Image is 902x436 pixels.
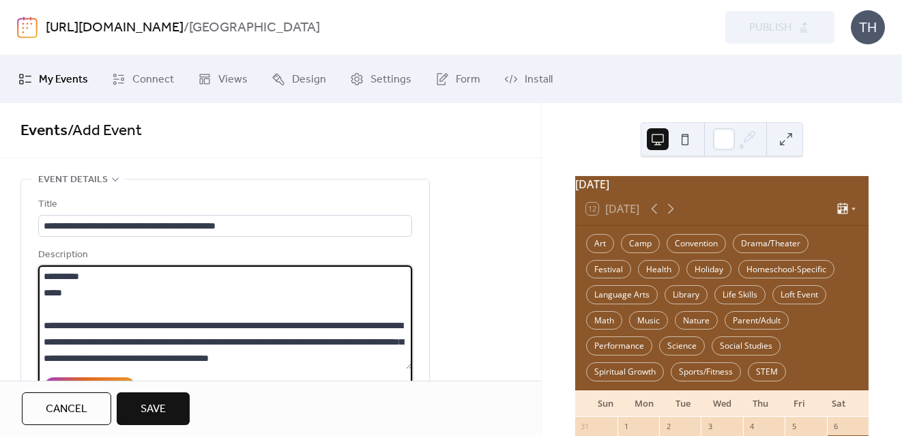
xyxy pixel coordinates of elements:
[579,421,590,431] div: 31
[292,72,326,88] span: Design
[742,390,781,418] div: Thu
[38,172,108,188] span: Event details
[675,311,718,330] div: Nature
[44,377,136,398] button: AI Assistant
[102,61,184,98] a: Connect
[714,285,766,304] div: Life Skills
[586,234,614,253] div: Art
[819,390,858,418] div: Sat
[747,421,757,431] div: 4
[712,336,781,355] div: Social Studies
[586,336,652,355] div: Performance
[659,336,705,355] div: Science
[663,421,673,431] div: 2
[38,197,409,213] div: Title
[425,61,491,98] a: Form
[20,116,68,146] a: Events
[738,260,834,279] div: Homeschool-Specific
[586,311,622,330] div: Math
[638,260,680,279] div: Health
[38,247,409,263] div: Description
[39,72,88,88] span: My Events
[772,285,826,304] div: Loft Event
[494,61,563,98] a: Install
[46,401,87,418] span: Cancel
[621,234,660,253] div: Camp
[117,392,190,425] button: Save
[370,72,411,88] span: Settings
[261,61,336,98] a: Design
[141,401,166,418] span: Save
[456,72,480,88] span: Form
[525,72,553,88] span: Install
[671,362,741,381] div: Sports/Fitness
[46,15,184,41] a: [URL][DOMAIN_NAME]
[629,311,668,330] div: Music
[340,61,422,98] a: Settings
[8,61,98,98] a: My Events
[780,390,819,418] div: Fri
[68,116,142,146] span: / Add Event
[189,15,320,41] b: [GEOGRAPHIC_DATA]
[586,390,625,418] div: Sun
[831,421,841,431] div: 6
[625,390,664,418] div: Mon
[748,362,786,381] div: STEM
[705,421,715,431] div: 3
[17,16,38,38] img: logo
[664,390,703,418] div: Tue
[586,362,664,381] div: Spiritual Growth
[665,285,708,304] div: Library
[622,421,632,431] div: 1
[851,10,885,44] div: TH
[575,176,869,192] div: [DATE]
[686,260,731,279] div: Holiday
[69,380,126,396] div: AI Assistant
[184,15,189,41] b: /
[733,234,809,253] div: Drama/Theater
[22,392,111,425] button: Cancel
[789,421,799,431] div: 5
[586,260,631,279] div: Festival
[132,72,174,88] span: Connect
[725,311,789,330] div: Parent/Adult
[586,285,658,304] div: Language Arts
[703,390,742,418] div: Wed
[188,61,258,98] a: Views
[667,234,726,253] div: Convention
[218,72,248,88] span: Views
